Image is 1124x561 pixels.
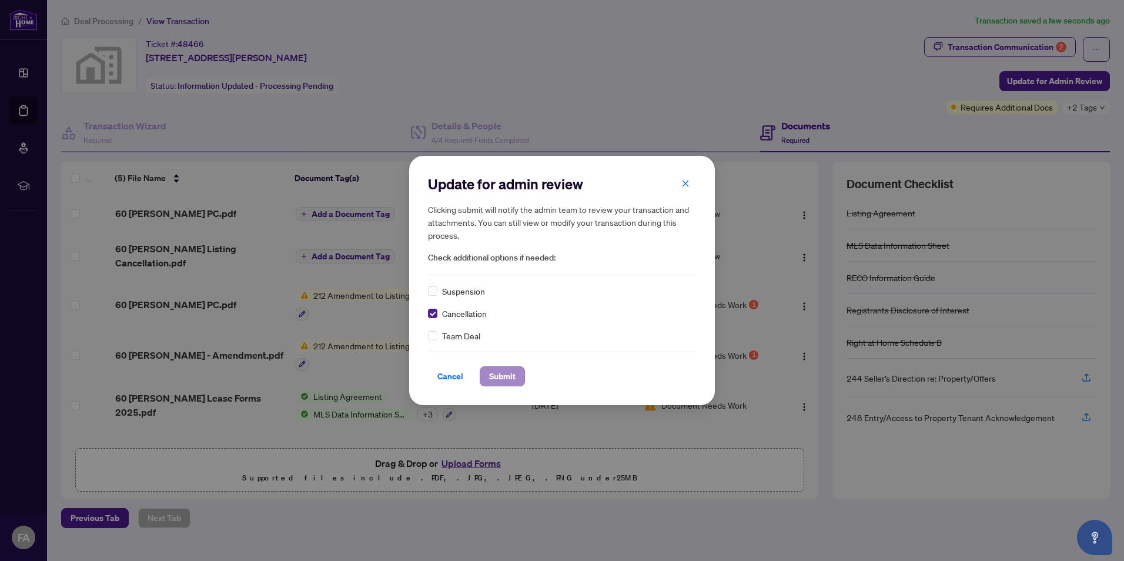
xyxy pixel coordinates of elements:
span: Suspension [442,285,485,298]
button: Cancel [428,366,473,386]
span: Team Deal [442,329,480,342]
span: Check additional options if needed: [428,251,696,265]
span: Submit [489,367,516,386]
button: Submit [480,366,525,386]
h5: Clicking submit will notify the admin team to review your transaction and attachments. You can st... [428,203,696,242]
button: Open asap [1077,520,1112,555]
h2: Update for admin review [428,175,696,193]
span: close [681,179,690,188]
span: Cancellation [442,307,487,320]
span: Cancel [437,367,463,386]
